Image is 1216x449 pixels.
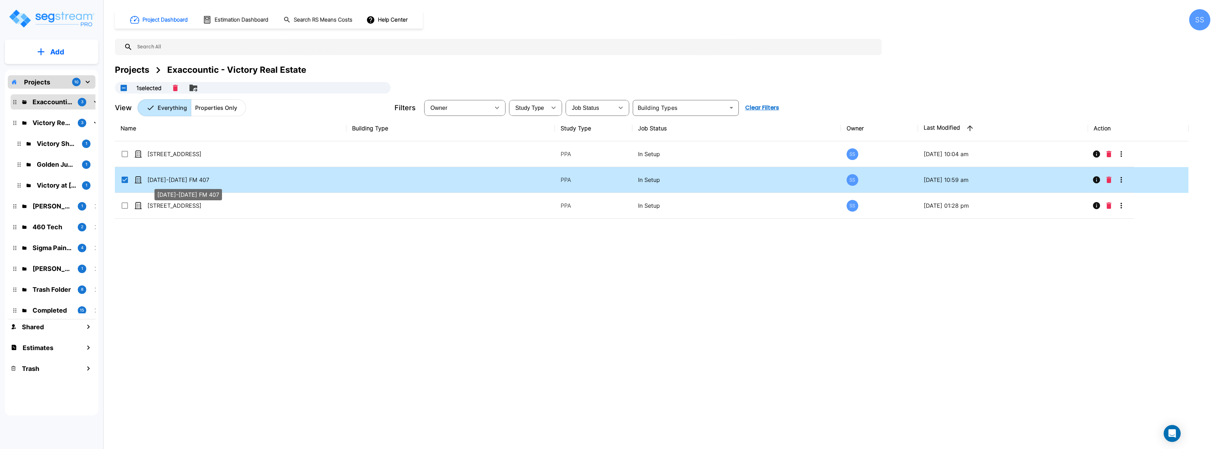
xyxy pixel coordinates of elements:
[50,47,64,57] p: Add
[81,203,83,209] p: 1
[33,201,72,211] p: Atkinson Candy
[147,201,218,210] p: [STREET_ADDRESS]
[142,16,188,24] h1: Project Dashboard
[1164,425,1181,442] div: Open Intercom Messenger
[22,364,39,373] h1: Trash
[365,13,410,26] button: Help Center
[37,160,76,169] p: Golden Jubilee
[555,116,632,141] th: Study Type
[567,98,614,118] div: Select
[924,150,1082,158] p: [DATE] 10:04 am
[924,176,1082,184] p: [DATE] 10:59 am
[394,102,416,113] p: Filters
[86,182,87,188] p: 1
[115,102,132,113] p: View
[1089,199,1104,213] button: Info
[81,120,83,126] p: 3
[638,176,835,184] p: In Setup
[1088,116,1188,141] th: Action
[33,264,72,273] p: McLane Rental Properties
[81,99,83,105] p: 3
[847,148,858,160] div: SS
[742,101,782,115] button: Clear Filters
[1104,199,1114,213] button: Delete
[33,285,72,294] p: Trash Folder
[195,104,237,112] p: Properties Only
[33,118,72,128] p: Victory Real Estate
[81,245,83,251] p: 4
[37,181,76,190] p: Victory at Forney
[138,99,191,116] button: Everything
[561,176,626,184] p: PPA
[200,12,272,27] button: Estimation Dashboard
[74,79,78,85] p: 10
[33,306,72,315] p: Completed
[515,105,544,111] span: Study Type
[117,81,131,95] button: UnSelectAll
[215,16,268,24] h1: Estimation Dashboard
[33,243,72,253] p: Sigma Pain Clinic
[24,77,50,87] p: Projects
[294,16,352,24] h1: Search RS Means Costs
[170,82,181,94] button: Delete
[1114,173,1128,187] button: More-Options
[33,97,72,107] p: Exaccountic - Victory Real Estate
[23,343,53,353] h1: Estimates
[136,84,162,92] p: 1 selected
[510,98,546,118] div: Select
[635,103,725,113] input: Building Types
[924,201,1082,210] p: [DATE] 01:28 pm
[1089,173,1104,187] button: Info
[572,105,599,111] span: Job Status
[133,39,878,55] input: Search All
[147,176,218,184] p: [DATE]-[DATE] FM 407
[1104,147,1114,161] button: Delete
[86,141,87,147] p: 1
[426,98,490,118] div: Select
[1104,173,1114,187] button: Delete
[726,103,736,113] button: Open
[115,116,346,141] th: Name
[346,116,555,141] th: Building Type
[167,64,306,76] div: Exaccountic - Victory Real Estate
[431,105,448,111] span: Owner
[80,307,84,313] p: 15
[638,150,835,158] p: In Setup
[157,190,219,199] p: [DATE]-[DATE] FM 407
[127,12,192,28] button: Project Dashboard
[5,42,98,62] button: Add
[561,201,626,210] p: PPA
[1114,147,1128,161] button: More-Options
[81,286,83,293] p: 8
[1189,9,1210,30] div: SS
[186,81,200,95] button: Move
[1114,199,1128,213] button: More-Options
[191,99,246,116] button: Properties Only
[561,150,626,158] p: PPA
[918,116,1088,141] th: Last Modified
[158,104,187,112] p: Everything
[1089,147,1104,161] button: Info
[847,200,858,212] div: SS
[147,150,218,158] p: [STREET_ADDRESS]
[37,139,76,148] p: Victory Shops at 80 LLC
[81,224,83,230] p: 2
[22,322,44,332] h1: Shared
[138,99,246,116] div: Platform
[8,8,95,29] img: Logo
[281,13,356,27] button: Search RS Means Costs
[841,116,918,141] th: Owner
[638,201,835,210] p: In Setup
[632,116,841,141] th: Job Status
[33,222,72,232] p: 460 Tech
[86,161,87,167] p: 1
[81,266,83,272] p: 1
[847,174,858,186] div: SS
[115,64,149,76] div: Projects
